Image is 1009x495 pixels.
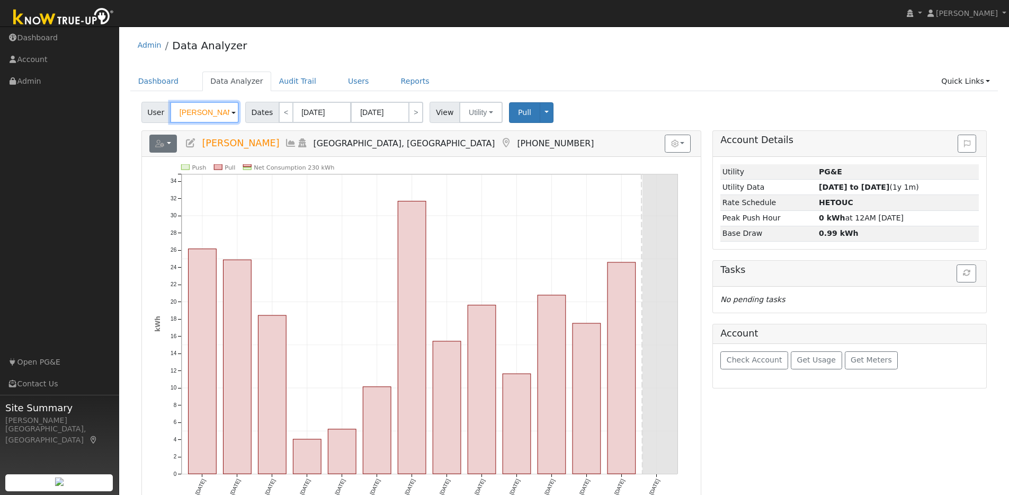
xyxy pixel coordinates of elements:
[297,138,308,148] a: Login As (last Never)
[933,72,998,91] a: Quick Links
[720,264,979,276] h5: Tasks
[819,198,853,207] strong: R
[958,135,976,153] button: Issue History
[5,423,113,446] div: [GEOGRAPHIC_DATA], [GEOGRAPHIC_DATA]
[225,164,235,171] text: Pull
[55,478,64,486] img: retrieve
[223,260,251,474] rect: onclick=""
[314,138,495,148] span: [GEOGRAPHIC_DATA], [GEOGRAPHIC_DATA]
[202,138,279,148] span: [PERSON_NAME]
[720,210,817,226] td: Peak Push Hour
[573,323,601,474] rect: onclick=""
[254,164,334,171] text: Net Consumption 230 kWh
[130,72,187,91] a: Dashboard
[727,356,782,364] span: Check Account
[171,316,177,322] text: 18
[245,102,279,123] span: Dates
[408,102,423,123] a: >
[171,213,177,219] text: 30
[720,195,817,210] td: Rate Schedule
[89,436,99,444] a: Map
[285,138,297,148] a: Multi-Series Graph
[819,183,919,191] span: (1y 1m)
[271,72,324,91] a: Audit Trail
[171,230,177,236] text: 28
[202,72,271,91] a: Data Analyzer
[171,282,177,288] text: 22
[720,226,817,241] td: Base Draw
[171,299,177,305] text: 20
[819,214,845,222] strong: 0 kWh
[171,178,177,184] text: 34
[340,72,377,91] a: Users
[791,351,842,369] button: Get Usage
[720,295,785,304] i: No pending tasks
[170,102,239,123] input: Select a User
[517,138,594,148] span: [PHONE_NUMBER]
[468,305,496,474] rect: onclick=""
[328,429,356,474] rect: onclick=""
[279,102,293,123] a: <
[293,439,321,474] rect: onclick=""
[720,135,979,146] h5: Account Details
[433,341,461,474] rect: onclick=""
[173,420,176,426] text: 6
[459,102,503,123] button: Utility
[398,201,426,474] rect: onclick=""
[154,316,162,332] text: kWh
[797,356,836,364] span: Get Usage
[173,454,176,460] text: 2
[258,315,286,474] rect: onclick=""
[509,102,540,123] button: Pull
[817,210,979,226] td: at 12AM [DATE]
[720,351,788,369] button: Check Account
[8,6,119,30] img: Know True-Up
[518,108,531,117] span: Pull
[851,356,892,364] span: Get Meters
[720,328,758,339] h5: Account
[138,41,162,49] a: Admin
[957,264,976,282] button: Refresh
[363,387,391,474] rect: onclick=""
[720,180,817,195] td: Utility Data
[608,262,636,474] rect: onclick=""
[819,167,842,176] strong: ID: 17291798, authorized: 09/17/25
[503,374,531,474] rect: onclick=""
[430,102,460,123] span: View
[936,9,998,17] span: [PERSON_NAME]
[171,264,177,270] text: 24
[720,164,817,180] td: Utility
[171,333,177,339] text: 16
[185,138,197,148] a: Edit User (37341)
[5,415,113,426] div: [PERSON_NAME]
[5,401,113,415] span: Site Summary
[171,368,177,374] text: 12
[172,39,247,52] a: Data Analyzer
[173,437,176,443] text: 4
[171,196,177,201] text: 32
[173,402,176,408] text: 8
[171,247,177,253] text: 26
[819,183,889,191] strong: [DATE] to [DATE]
[393,72,437,91] a: Reports
[819,229,859,237] strong: 0.99 kWh
[171,385,177,391] text: 10
[500,138,512,148] a: Map
[141,102,171,123] span: User
[192,164,206,171] text: Push
[845,351,898,369] button: Get Meters
[171,351,177,357] text: 14
[173,471,176,477] text: 0
[188,249,216,474] rect: onclick=""
[538,295,566,474] rect: onclick=""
